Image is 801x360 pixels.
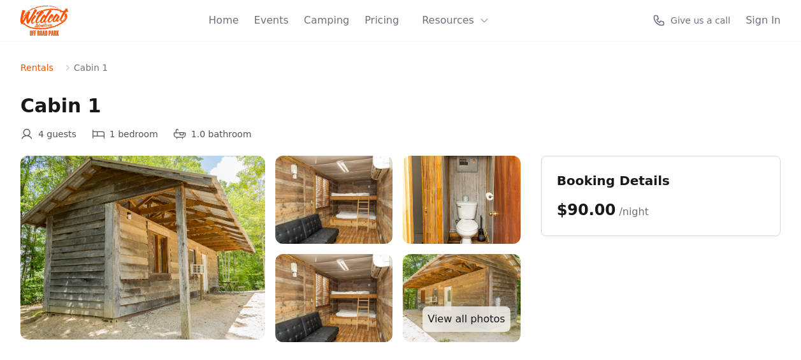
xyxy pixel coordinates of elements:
img: WildcatOffroad_Cabin1_07.jpg [403,156,520,244]
a: Sign In [746,13,781,28]
img: WildcatOffroad_Cabin1_11.jpg [20,156,265,340]
h2: Booking Details [557,172,765,190]
img: WildcatOffroad_Cabin1_04.jpg [275,254,393,342]
nav: Breadcrumb [20,61,781,74]
span: 1 bedroom [110,128,158,140]
span: Give us a call [670,14,730,27]
span: /night [619,206,649,218]
a: Home [208,13,238,28]
img: Wildcat Logo [20,5,68,36]
span: 4 guests [38,128,76,140]
span: 1.0 bathroom [191,128,252,140]
a: Rentals [20,61,54,74]
a: Give us a call [653,14,730,27]
button: Resources [414,8,497,33]
span: $90.00 [557,201,616,219]
img: WildcatOffroad_Cabin1_04%20(1).jpg [275,156,393,244]
a: Camping [304,13,349,28]
a: Events [254,13,289,28]
h1: Cabin 1 [20,94,781,117]
a: View all photos [422,306,510,332]
a: Pricing [364,13,399,28]
img: WildcatOffroad_Cabin1_12.jpg [403,254,520,342]
span: Cabin 1 [74,61,108,74]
